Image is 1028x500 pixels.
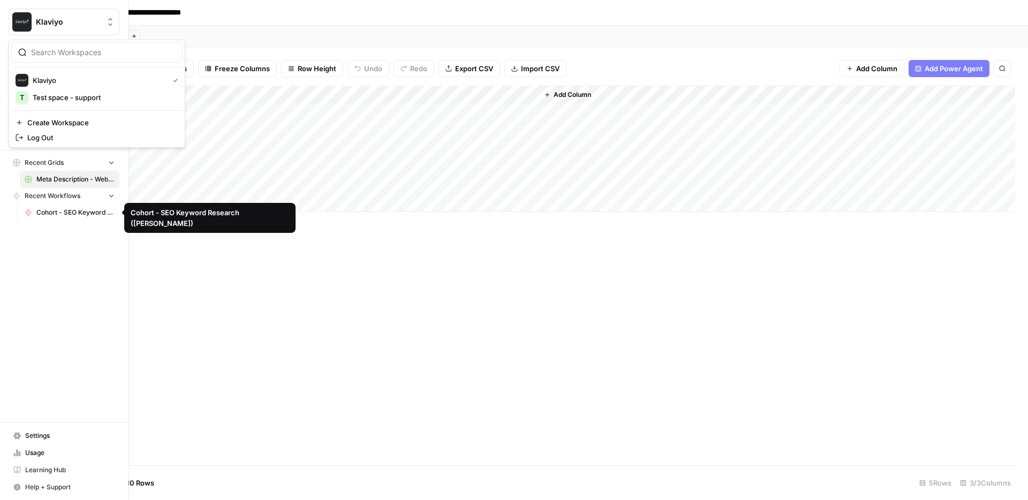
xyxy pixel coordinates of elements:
[27,117,174,128] span: Create Workspace
[9,427,119,444] a: Settings
[504,60,566,77] button: Import CSV
[9,479,119,496] button: Help + Support
[25,158,64,168] span: Recent Grids
[956,474,1015,491] div: 3/3 Columns
[25,482,115,492] span: Help + Support
[16,74,28,87] img: Klaviyo Logo
[915,474,956,491] div: 5 Rows
[410,63,427,74] span: Redo
[9,461,119,479] a: Learning Hub
[298,63,336,74] span: Row Height
[20,92,24,103] span: T
[281,60,343,77] button: Row Height
[25,465,115,475] span: Learning Hub
[20,204,119,221] a: Cohort - SEO Keyword Research ([PERSON_NAME])
[25,431,115,441] span: Settings
[25,191,80,201] span: Recent Workflows
[12,12,32,32] img: Klaviyo Logo
[9,40,185,148] div: Workspace: Klaviyo
[9,9,119,35] button: Workspace: Klaviyo
[11,130,183,145] a: Log Out
[347,60,389,77] button: Undo
[521,63,560,74] span: Import CSV
[31,47,176,58] input: Search Workspaces
[20,171,119,188] a: Meta Description - Web Page Grid (2)
[540,88,595,102] button: Add Column
[9,444,119,461] a: Usage
[215,63,270,74] span: Freeze Columns
[9,155,119,171] button: Recent Grids
[36,17,101,27] span: Klaviyo
[198,60,277,77] button: Freeze Columns
[25,448,115,458] span: Usage
[925,63,983,74] span: Add Power Agent
[394,60,434,77] button: Redo
[36,175,115,184] span: Meta Description - Web Page Grid (2)
[455,63,493,74] span: Export CSV
[840,60,904,77] button: Add Column
[36,208,115,217] span: Cohort - SEO Keyword Research ([PERSON_NAME])
[111,478,154,488] span: Add 10 Rows
[9,188,119,204] button: Recent Workflows
[439,60,500,77] button: Export CSV
[554,90,591,100] span: Add Column
[27,132,174,143] span: Log Out
[33,92,174,103] span: Test space - support
[364,63,382,74] span: Undo
[856,63,897,74] span: Add Column
[909,60,989,77] button: Add Power Agent
[33,75,164,86] span: Klaviyo
[11,115,183,130] a: Create Workspace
